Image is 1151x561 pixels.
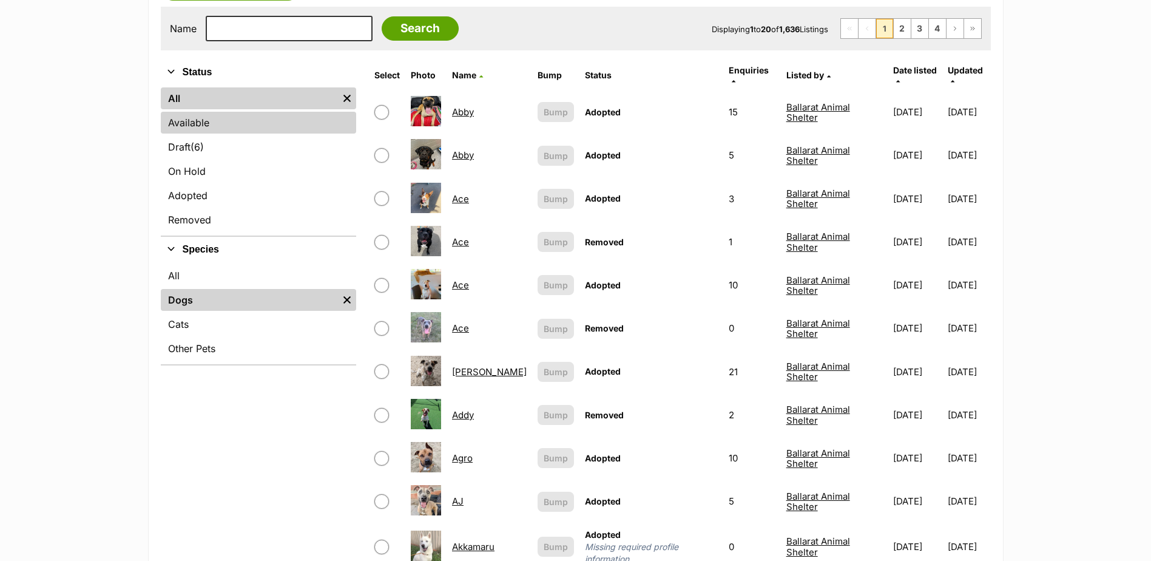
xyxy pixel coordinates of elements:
[841,19,858,38] span: First page
[786,447,850,469] a: Ballarat Animal Shelter
[888,264,947,306] td: [DATE]
[911,19,928,38] a: Page 3
[888,351,947,393] td: [DATE]
[406,61,446,90] th: Photo
[544,279,568,291] span: Bump
[724,437,780,479] td: 10
[411,96,441,126] img: Abby
[411,356,441,386] img: Acey
[411,312,441,342] img: Ace
[538,275,574,295] button: Bump
[888,178,947,220] td: [DATE]
[161,64,357,80] button: Status
[876,19,893,38] span: Page 1
[411,269,441,299] img: Ace
[538,189,574,209] button: Bump
[452,452,473,464] a: Agro
[533,61,579,90] th: Bump
[888,480,947,522] td: [DATE]
[947,19,964,38] a: Next page
[729,65,769,75] span: translation missing: en.admin.listings.index.attributes.enquiries
[786,144,850,166] a: Ballarat Animal Shelter
[538,232,574,252] button: Bump
[585,323,624,333] span: Removed
[840,18,982,39] nav: Pagination
[712,24,828,34] span: Displaying to of Listings
[779,24,800,34] strong: 1,636
[948,91,989,133] td: [DATE]
[948,134,989,176] td: [DATE]
[750,24,754,34] strong: 1
[724,91,780,133] td: 15
[893,65,937,85] a: Date listed
[893,65,937,75] span: Date listed
[585,366,621,376] span: Adopted
[948,437,989,479] td: [DATE]
[786,318,850,339] a: Ballarat Animal Shelter
[161,289,339,311] a: Dogs
[929,19,946,38] a: Page 4
[161,338,357,359] a: Other Pets
[452,236,469,248] a: Ace
[161,85,357,236] div: Status
[170,23,197,34] label: Name
[411,531,441,561] img: Akkamaru
[544,409,568,421] span: Bump
[452,495,464,507] a: AJ
[786,404,850,426] a: Ballarat Animal Shelter
[544,365,568,378] span: Bump
[161,87,339,109] a: All
[948,65,983,85] a: Updated
[161,265,357,287] a: All
[452,70,483,80] a: Name
[411,485,441,515] img: AJ
[544,192,568,205] span: Bump
[538,405,574,425] button: Bump
[452,322,469,334] a: Ace
[888,134,947,176] td: [DATE]
[161,313,357,335] a: Cats
[948,65,983,75] span: Updated
[544,236,568,248] span: Bump
[585,107,621,117] span: Adopted
[452,106,474,118] a: Abby
[538,492,574,512] button: Bump
[859,19,876,38] span: Previous page
[888,307,947,349] td: [DATE]
[580,61,723,90] th: Status
[888,437,947,479] td: [DATE]
[538,362,574,382] button: Bump
[948,351,989,393] td: [DATE]
[338,289,356,311] a: Remove filter
[538,319,574,339] button: Bump
[585,529,621,540] span: Adopted
[585,150,621,160] span: Adopted
[544,540,568,553] span: Bump
[161,209,357,231] a: Removed
[544,106,568,118] span: Bump
[585,410,624,420] span: Removed
[161,242,357,257] button: Species
[786,274,850,296] a: Ballarat Animal Shelter
[585,193,621,203] span: Adopted
[964,19,981,38] a: Last page
[786,535,850,557] a: Ballarat Animal Shelter
[948,221,989,263] td: [DATE]
[585,280,621,290] span: Adopted
[411,442,441,472] img: Agro
[452,541,494,552] a: Akkamaru
[585,496,621,506] span: Adopted
[724,480,780,522] td: 5
[452,149,474,161] a: Abby
[452,193,469,205] a: Ace
[786,70,831,80] a: Listed by
[161,112,357,134] a: Available
[544,495,568,508] span: Bump
[411,399,441,429] img: Addy
[382,16,459,41] input: Search
[544,322,568,335] span: Bump
[724,264,780,306] td: 10
[786,101,850,123] a: Ballarat Animal Shelter
[724,394,780,436] td: 2
[538,102,574,122] button: Bump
